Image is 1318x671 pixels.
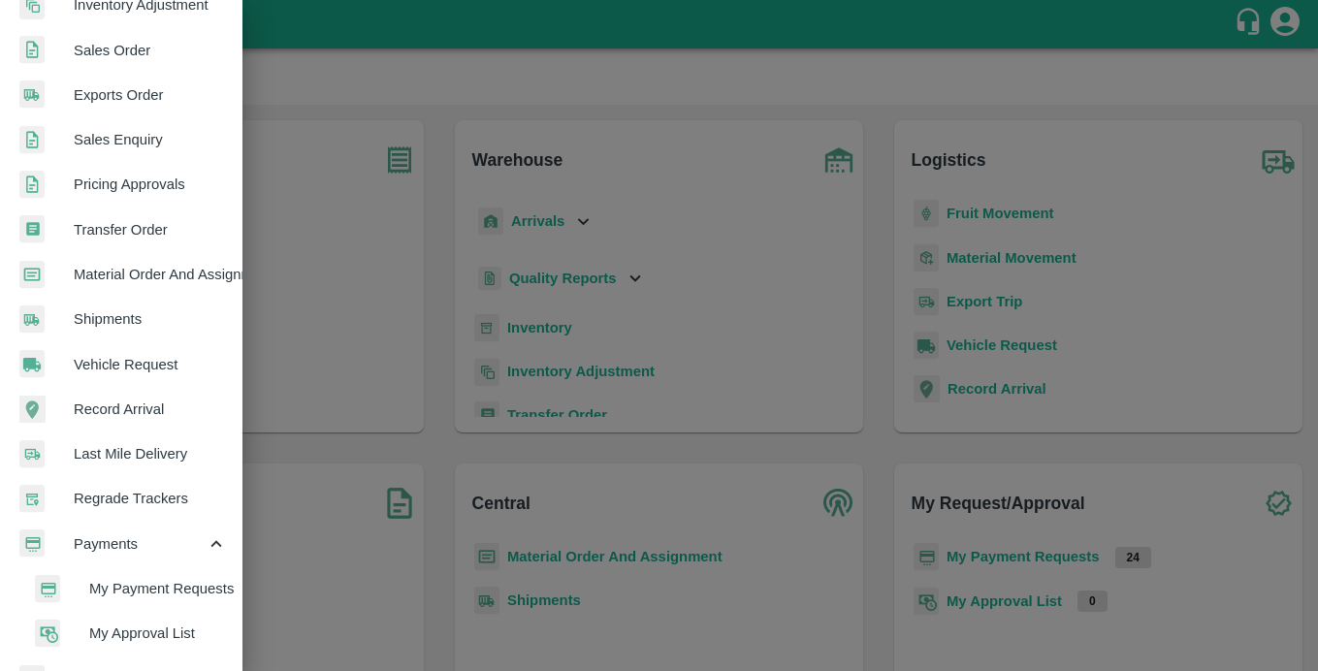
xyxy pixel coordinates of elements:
span: Sales Enquiry [74,129,227,150]
span: Sales Order [74,40,227,61]
span: Shipments [74,308,227,330]
span: Material Order And Assignment [74,264,227,285]
a: approvalMy Approval List [16,611,242,655]
img: shipments [19,80,45,109]
a: paymentMy Payment Requests [16,566,242,611]
img: centralMaterial [19,261,45,289]
img: approval [35,619,60,648]
img: delivery [19,440,45,468]
span: Transfer Order [74,219,227,240]
span: Vehicle Request [74,354,227,375]
img: sales [19,126,45,154]
span: Exports Order [74,84,227,106]
span: Regrade Trackers [74,488,227,509]
img: sales [19,171,45,199]
img: recordArrival [19,396,46,423]
span: Pricing Approvals [74,174,227,195]
span: My Payment Requests [89,578,227,599]
img: whTransfer [19,215,45,243]
span: Record Arrival [74,399,227,420]
img: shipments [19,305,45,334]
img: whTracker [19,485,45,513]
span: My Approval List [89,623,227,644]
img: sales [19,36,45,64]
span: Last Mile Delivery [74,443,227,464]
img: payment [35,575,60,603]
img: payment [19,529,45,558]
img: vehicle [19,350,45,378]
span: Payments [74,533,206,555]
